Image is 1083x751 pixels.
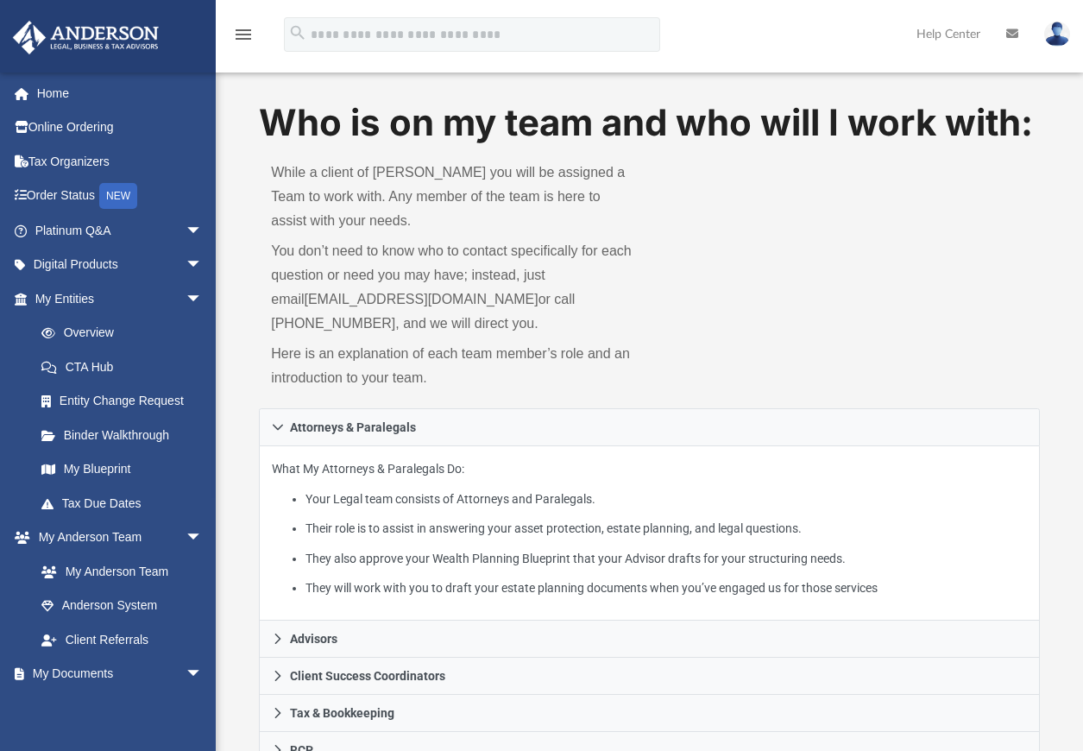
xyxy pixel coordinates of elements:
[304,292,538,306] a: [EMAIL_ADDRESS][DOMAIN_NAME]
[24,554,211,589] a: My Anderson Team
[290,707,394,719] span: Tax & Bookkeeping
[12,521,220,555] a: My Anderson Teamarrow_drop_down
[24,418,229,452] a: Binder Walkthrough
[24,316,229,350] a: Overview
[12,76,229,110] a: Home
[24,384,229,419] a: Entity Change Request
[186,213,220,249] span: arrow_drop_down
[259,621,1040,658] a: Advisors
[290,633,337,645] span: Advisors
[12,144,229,179] a: Tax Organizers
[12,657,220,691] a: My Documentsarrow_drop_down
[290,421,416,433] span: Attorneys & Paralegals
[259,658,1040,695] a: Client Success Coordinators
[24,691,211,725] a: Box
[12,281,229,316] a: My Entitiesarrow_drop_down
[288,23,307,42] i: search
[233,33,254,45] a: menu
[290,670,445,682] span: Client Success Coordinators
[186,521,220,556] span: arrow_drop_down
[186,281,220,317] span: arrow_drop_down
[186,248,220,283] span: arrow_drop_down
[24,350,229,384] a: CTA Hub
[259,408,1040,446] a: Attorneys & Paralegals
[99,183,137,209] div: NEW
[233,24,254,45] i: menu
[305,548,1026,570] li: They also approve your Wealth Planning Blueprint that your Advisor drafts for your structuring ne...
[12,213,229,248] a: Platinum Q&Aarrow_drop_down
[259,98,1040,148] h1: Who is on my team and who will I work with:
[1044,22,1070,47] img: User Pic
[259,695,1040,732] a: Tax & Bookkeeping
[305,518,1026,540] li: Their role is to assist in answering your asset protection, estate planning, and legal questions.
[271,239,637,336] p: You don’t need to know who to contact specifically for each question or need you may have; instea...
[271,161,637,233] p: While a client of [PERSON_NAME] you will be assigned a Team to work with. Any member of the team ...
[12,248,229,282] a: Digital Productsarrow_drop_down
[12,179,229,214] a: Order StatusNEW
[271,342,637,390] p: Here is an explanation of each team member’s role and an introduction to your team.
[24,452,220,487] a: My Blueprint
[24,486,229,521] a: Tax Due Dates
[305,489,1026,510] li: Your Legal team consists of Attorneys and Paralegals.
[186,657,220,692] span: arrow_drop_down
[24,589,220,623] a: Anderson System
[8,21,164,54] img: Anderson Advisors Platinum Portal
[259,446,1040,622] div: Attorneys & Paralegals
[272,458,1027,599] p: What My Attorneys & Paralegals Do:
[12,110,229,145] a: Online Ordering
[305,577,1026,599] li: They will work with you to draft your estate planning documents when you’ve engaged us for those ...
[24,622,220,657] a: Client Referrals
